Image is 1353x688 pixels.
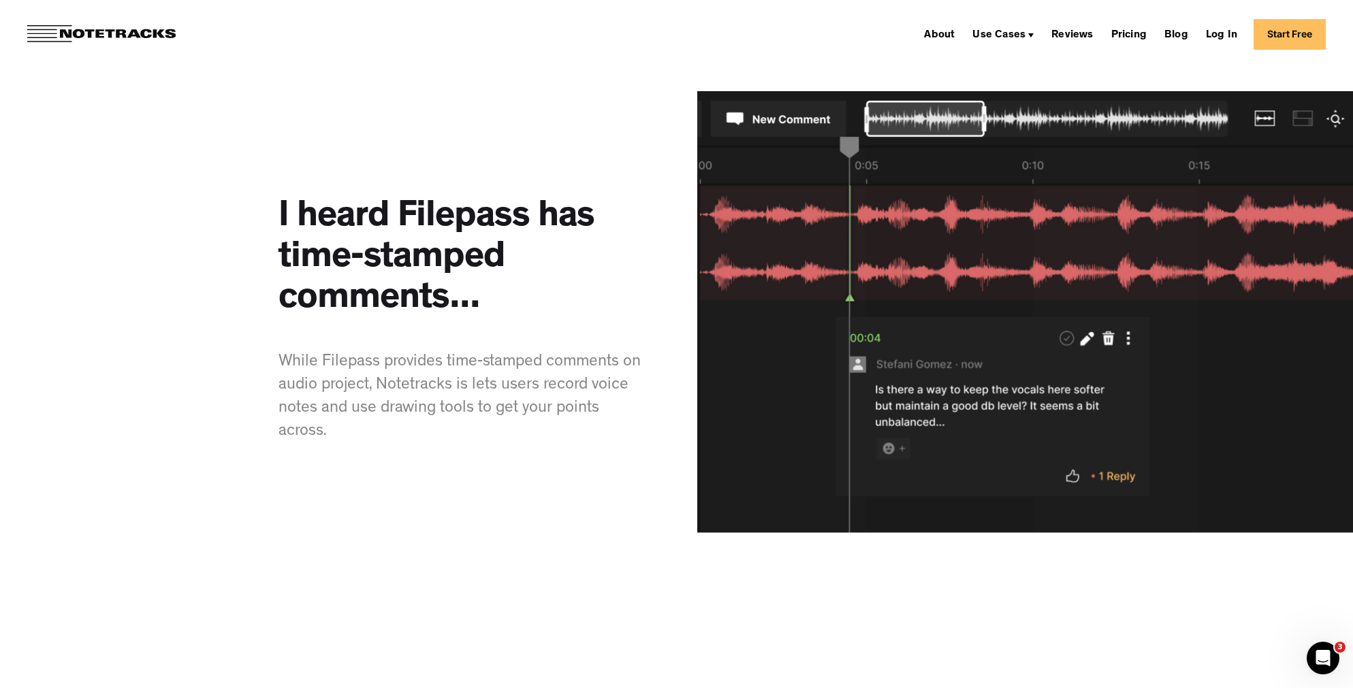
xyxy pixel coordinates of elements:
[1106,23,1152,45] a: Pricing
[1046,23,1098,45] a: Reviews
[1307,642,1339,674] iframe: Intercom live chat
[919,23,960,45] a: About
[1254,19,1326,50] a: Start Free
[972,30,1025,41] div: Use Cases
[1335,642,1346,653] span: 3
[278,351,643,444] p: While Filepass provides time-stamped comments on audio project, Notetracks is lets users record v...
[967,23,1039,45] div: Use Cases
[1200,23,1243,45] a: Log In
[278,198,643,321] h3: I heard Filepass has time-stamped comments...
[1159,23,1194,45] a: Blog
